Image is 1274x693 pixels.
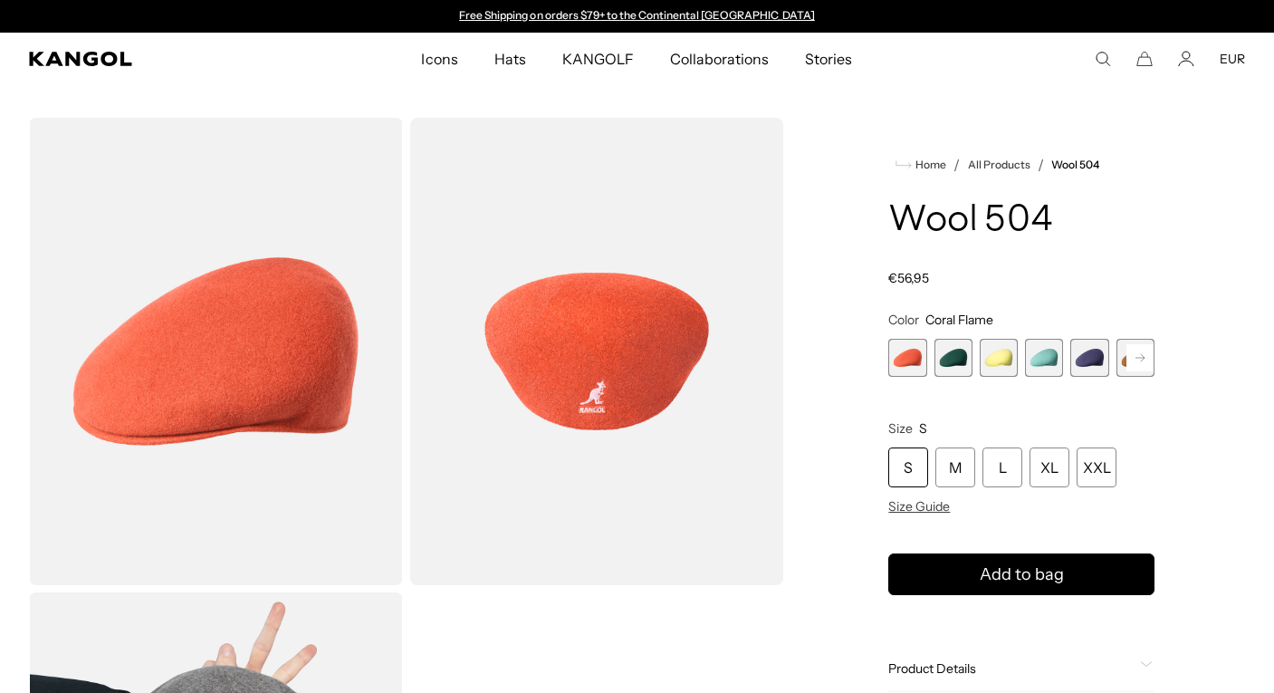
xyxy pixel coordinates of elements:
[1136,51,1153,67] button: Cart
[670,33,769,85] span: Collaborations
[888,312,919,328] span: Color
[494,33,526,85] span: Hats
[934,339,972,377] label: Deep Emerald
[980,339,1018,377] label: Butter Chiffon
[451,9,824,24] slideshow-component: Announcement bar
[29,118,403,585] img: color-coral-flame
[403,33,475,85] a: Icons
[1116,339,1154,377] div: 6 of 21
[1220,51,1245,67] button: EUR
[562,33,634,85] span: KANGOLF
[888,270,929,286] span: €56,95
[980,563,1064,587] span: Add to bag
[968,159,1030,171] a: All Products
[459,8,815,22] a: Free Shipping on orders $79+ to the Continental [GEOGRAPHIC_DATA]
[946,154,960,176] li: /
[805,33,852,85] span: Stories
[451,9,824,24] div: Announcement
[410,118,784,585] img: color-coral-flame
[888,201,1154,241] h1: Wool 504
[888,339,926,377] label: Coral Flame
[1030,448,1069,487] div: XL
[1077,448,1116,487] div: XXL
[896,157,946,173] a: Home
[1025,339,1063,377] div: 4 of 21
[652,33,787,85] a: Collaborations
[888,448,928,487] div: S
[919,420,927,437] span: S
[982,448,1022,487] div: L
[888,553,1154,595] button: Add to bag
[980,339,1018,377] div: 3 of 21
[1030,154,1044,176] li: /
[888,154,1154,176] nav: breadcrumbs
[1116,339,1154,377] label: Rustic Caramel
[29,52,279,66] a: Kangol
[421,33,457,85] span: Icons
[1051,159,1099,171] a: Wool 504
[1070,339,1108,377] label: Hazy Indigo
[476,33,544,85] a: Hats
[1025,339,1063,377] label: Aquatic
[888,339,926,377] div: 1 of 21
[451,9,824,24] div: 1 of 2
[912,159,946,171] span: Home
[1070,339,1108,377] div: 5 of 21
[925,312,993,328] span: Coral Flame
[888,660,1133,677] span: Product Details
[544,33,652,85] a: KANGOLF
[787,33,870,85] a: Stories
[888,420,913,437] span: Size
[934,339,972,377] div: 2 of 21
[935,448,975,487] div: M
[1095,51,1111,67] summary: Search here
[1178,51,1194,67] a: Account
[888,498,950,515] span: Size Guide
